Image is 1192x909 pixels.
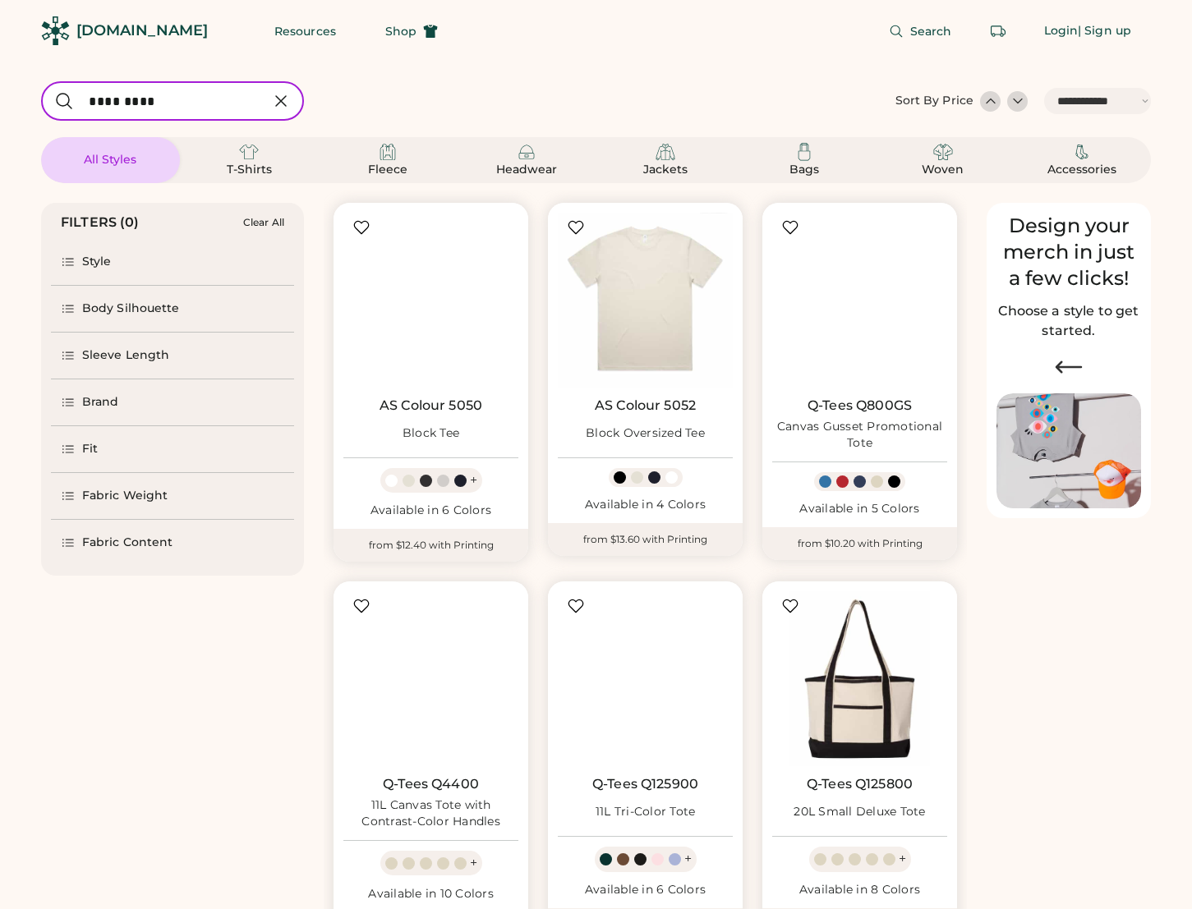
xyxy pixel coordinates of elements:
[212,162,286,178] div: T-Shirts
[767,162,841,178] div: Bags
[1072,142,1092,162] img: Accessories Icon
[517,142,536,162] img: Headwear Icon
[996,213,1141,292] div: Design your merch in just a few clicks!
[772,501,947,517] div: Available in 5 Colors
[61,213,140,232] div: FILTERS (0)
[490,162,564,178] div: Headwear
[403,425,459,442] div: Block Tee
[343,886,518,902] div: Available in 10 Colors
[383,776,479,792] a: Q-Tees Q4400
[41,16,70,45] img: Rendered Logo - Screens
[906,162,980,178] div: Woven
[899,850,906,868] div: +
[82,301,180,317] div: Body Silhouette
[366,15,458,48] button: Shop
[910,25,952,37] span: Search
[239,142,259,162] img: T-Shirts Icon
[996,301,1141,341] h2: Choose a style to get started.
[82,535,173,551] div: Fabric Content
[343,503,518,519] div: Available in 6 Colors
[794,804,925,820] div: 20L Small Deluxe Tote
[82,394,119,411] div: Brand
[869,15,972,48] button: Search
[808,397,912,414] a: Q-Tees Q800GS
[982,15,1015,48] button: Retrieve an order
[548,523,743,556] div: from $13.60 with Printing
[1045,162,1119,178] div: Accessories
[351,162,425,178] div: Fleece
[343,797,518,830] div: 11L Canvas Tote with Contrast-Color Handles
[343,213,518,388] img: AS Colour 5050 Block Tee
[933,142,953,162] img: Woven Icon
[82,488,168,504] div: Fabric Weight
[772,882,947,898] div: Available in 8 Colors
[895,93,973,109] div: Sort By Price
[772,213,947,388] img: Q-Tees Q800GS Canvas Gusset Promotional Tote
[794,142,814,162] img: Bags Icon
[470,854,477,872] div: +
[558,497,733,513] div: Available in 4 Colors
[558,213,733,388] img: AS Colour 5052 Block Oversized Tee
[592,776,698,792] a: Q-Tees Q125900
[772,591,947,766] img: Q-Tees Q125800 20L Small Deluxe Tote
[586,425,705,442] div: Block Oversized Tee
[996,393,1141,509] img: Image of Lisa Congdon Eye Print on T-Shirt and Hat
[1078,23,1131,39] div: | Sign up
[628,162,702,178] div: Jackets
[385,25,417,37] span: Shop
[596,804,696,820] div: 11L Tri-Color Tote
[470,471,477,489] div: +
[255,15,356,48] button: Resources
[595,397,696,414] a: AS Colour 5052
[73,152,147,168] div: All Styles
[1044,23,1079,39] div: Login
[656,142,675,162] img: Jackets Icon
[334,529,528,562] div: from $12.40 with Printing
[82,441,98,457] div: Fit
[243,217,284,228] div: Clear All
[82,254,112,270] div: Style
[378,142,398,162] img: Fleece Icon
[772,419,947,452] div: Canvas Gusset Promotional Tote
[684,850,692,868] div: +
[76,21,208,41] div: [DOMAIN_NAME]
[558,882,733,898] div: Available in 6 Colors
[558,591,733,766] img: Q-Tees Q125900 11L Tri-Color Tote
[343,591,518,766] img: Q-Tees Q4400 11L Canvas Tote with Contrast-Color Handles
[380,397,482,414] a: AS Colour 5050
[762,527,957,560] div: from $10.20 with Printing
[82,347,169,364] div: Sleeve Length
[807,776,913,792] a: Q-Tees Q125800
